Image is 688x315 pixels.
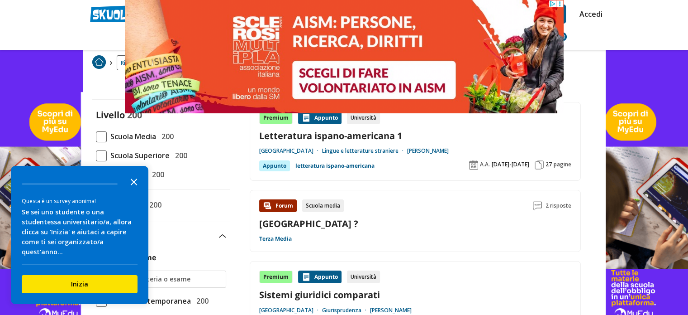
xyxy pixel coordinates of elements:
img: Pagine [535,160,544,170]
img: Anno accademico [469,160,478,170]
span: 200 [193,295,209,307]
a: [GEOGRAPHIC_DATA] [259,307,322,314]
div: Appunto [298,111,342,124]
div: Appunto [298,271,342,283]
div: Università [347,271,380,283]
span: A.A. [480,161,490,168]
input: Ricerca materia o esame [112,275,222,284]
label: Livello [96,109,125,121]
span: 2 risposte [546,199,571,212]
a: Terza Media [259,235,292,242]
div: Università [347,111,380,124]
img: Appunti contenuto [302,113,311,122]
span: 27 [546,161,552,168]
a: Letteratura ispano-americana 1 [259,130,571,142]
button: Inizia [22,275,138,293]
div: Premium [259,111,293,124]
span: 200 [148,169,164,180]
img: Commenti lettura [533,201,542,210]
img: Home [92,55,106,69]
span: [DATE]-[DATE] [492,161,529,168]
a: Accedi [579,5,598,24]
span: Scuola Media [107,131,156,142]
span: Storia Contemporanea [107,295,191,307]
div: Questa è un survey anonima! [22,197,138,205]
span: 200 [146,199,161,211]
span: 200 [158,131,174,142]
a: [PERSON_NAME] [370,307,412,314]
div: Forum [259,199,297,212]
button: Close the survey [125,172,143,190]
div: Appunto [259,160,290,171]
div: Scuola media [302,199,344,212]
img: Forum contenuto [263,201,272,210]
a: Home [92,55,106,70]
div: Premium [259,271,293,283]
a: Ricerca [117,55,143,70]
a: Sistemi giuridici comparati [259,289,571,301]
div: Se sei uno studente o una studentessa universitario/a, allora clicca su 'Inizia' e aiutaci a capi... [22,207,138,257]
img: Apri e chiudi sezione [219,234,226,238]
a: letteratura ispano-americana [295,160,375,171]
a: Giurisprudenza [322,307,370,314]
a: Lingue e letterature straniere [322,147,407,155]
span: Scuola Superiore [107,150,170,161]
a: [PERSON_NAME] [407,147,449,155]
a: [GEOGRAPHIC_DATA] ? [259,218,358,230]
div: Survey [11,166,148,304]
span: 200 [127,109,142,121]
a: [GEOGRAPHIC_DATA] [259,147,322,155]
span: pagine [554,161,571,168]
img: Appunti contenuto [302,272,311,281]
span: 200 [171,150,187,161]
